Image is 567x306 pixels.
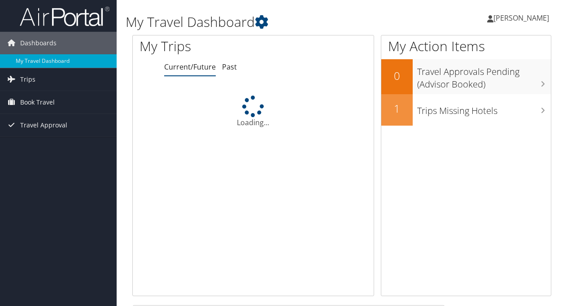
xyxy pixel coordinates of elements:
[381,68,413,83] h2: 0
[381,101,413,116] h2: 1
[381,94,551,126] a: 1Trips Missing Hotels
[164,62,216,72] a: Current/Future
[417,100,551,117] h3: Trips Missing Hotels
[417,61,551,91] h3: Travel Approvals Pending (Advisor Booked)
[381,37,551,56] h1: My Action Items
[20,6,109,27] img: airportal-logo.png
[140,37,266,56] h1: My Trips
[493,13,549,23] span: [PERSON_NAME]
[20,68,35,91] span: Trips
[20,114,67,136] span: Travel Approval
[20,32,57,54] span: Dashboards
[133,96,374,128] div: Loading...
[487,4,558,31] a: [PERSON_NAME]
[381,59,551,94] a: 0Travel Approvals Pending (Advisor Booked)
[222,62,237,72] a: Past
[126,13,414,31] h1: My Travel Dashboard
[20,91,55,114] span: Book Travel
